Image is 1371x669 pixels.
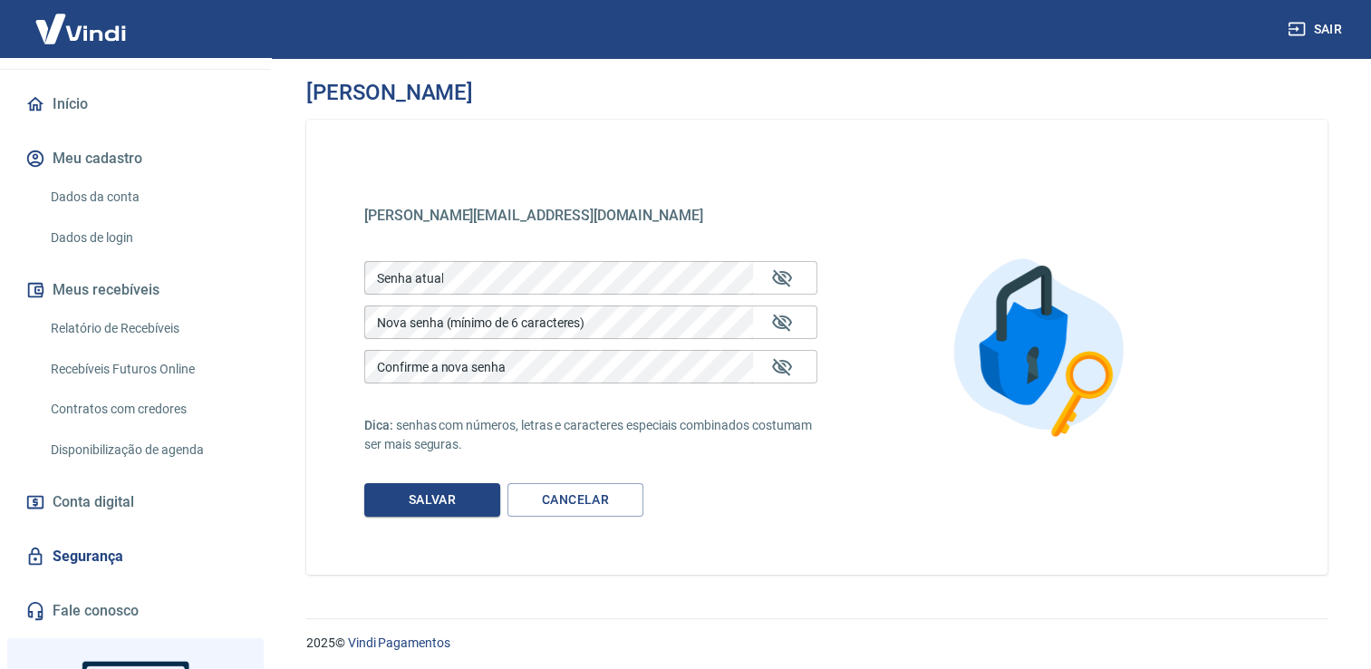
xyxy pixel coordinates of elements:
[43,431,249,469] a: Disponibilização de agenda
[364,207,703,224] span: [PERSON_NAME][EMAIL_ADDRESS][DOMAIN_NAME]
[53,490,134,515] span: Conta digital
[22,482,249,522] a: Conta digital
[364,418,396,432] span: Dica:
[22,537,249,577] a: Segurança
[43,310,249,347] a: Relatório de Recebíveis
[22,270,249,310] button: Meus recebíveis
[348,635,450,650] a: Vindi Pagamentos
[507,483,643,517] a: Cancelar
[22,1,140,56] img: Vindi
[43,391,249,428] a: Contratos com credores
[760,301,804,344] button: Mostrar/esconder senha
[22,139,249,179] button: Meu cadastro
[306,634,1328,653] p: 2025 ©
[22,591,249,631] a: Fale conosco
[43,179,249,216] a: Dados da conta
[43,219,249,257] a: Dados de login
[930,234,1156,461] img: Alterar senha
[43,351,249,388] a: Recebíveis Futuros Online
[306,80,473,105] h3: [PERSON_NAME]
[1284,13,1349,46] button: Sair
[22,84,249,124] a: Início
[760,257,804,300] button: Mostrar/esconder senha
[760,345,804,389] button: Mostrar/esconder senha
[364,416,817,454] p: senhas com números, letras e caracteres especiais combinados costumam ser mais seguras.
[364,483,500,517] button: Salvar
